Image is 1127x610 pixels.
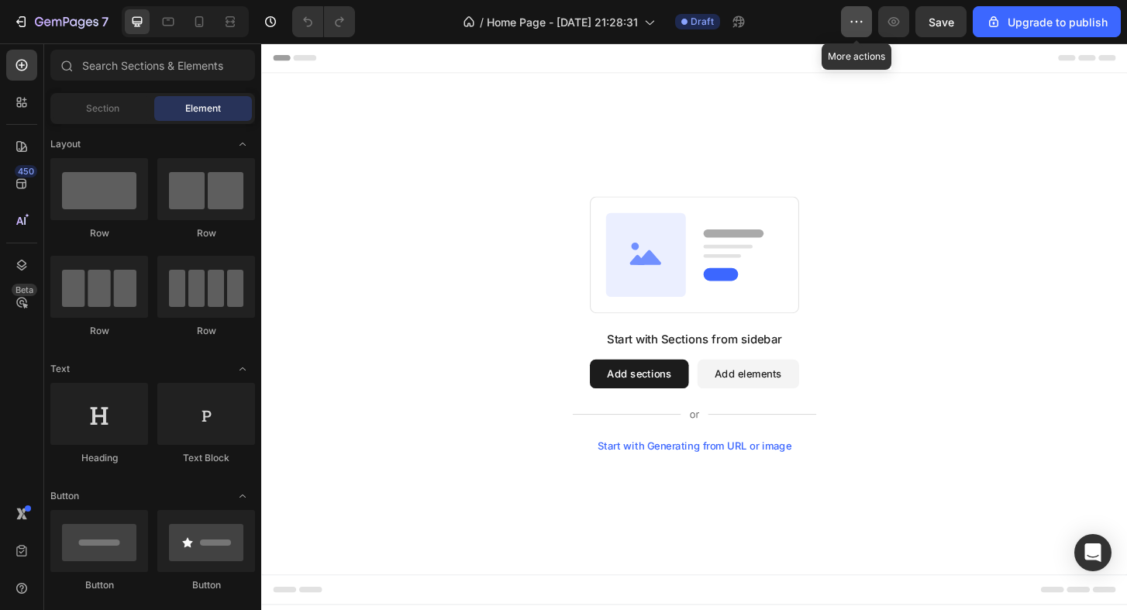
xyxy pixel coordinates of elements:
[50,578,148,592] div: Button
[15,165,37,177] div: 450
[973,6,1121,37] button: Upgrade to publish
[371,308,559,327] div: Start with Sections from sidebar
[50,451,148,465] div: Heading
[157,578,255,592] div: Button
[929,16,954,29] span: Save
[86,102,119,115] span: Section
[353,339,459,370] button: Add sections
[361,426,570,439] div: Start with Generating from URL or image
[102,12,109,31] p: 7
[691,15,714,29] span: Draft
[915,6,967,37] button: Save
[230,132,255,157] span: Toggle open
[157,226,255,240] div: Row
[157,324,255,338] div: Row
[6,6,115,37] button: 7
[50,137,81,151] span: Layout
[292,6,355,37] div: Undo/Redo
[12,284,37,296] div: Beta
[185,102,221,115] span: Element
[157,451,255,465] div: Text Block
[1074,534,1111,571] div: Open Intercom Messenger
[50,50,255,81] input: Search Sections & Elements
[487,14,638,30] span: Home Page - [DATE] 21:28:31
[50,362,70,376] span: Text
[50,324,148,338] div: Row
[261,43,1127,610] iframe: Design area
[230,357,255,381] span: Toggle open
[230,484,255,508] span: Toggle open
[50,489,79,503] span: Button
[468,339,577,370] button: Add elements
[480,14,484,30] span: /
[50,226,148,240] div: Row
[986,14,1108,30] div: Upgrade to publish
